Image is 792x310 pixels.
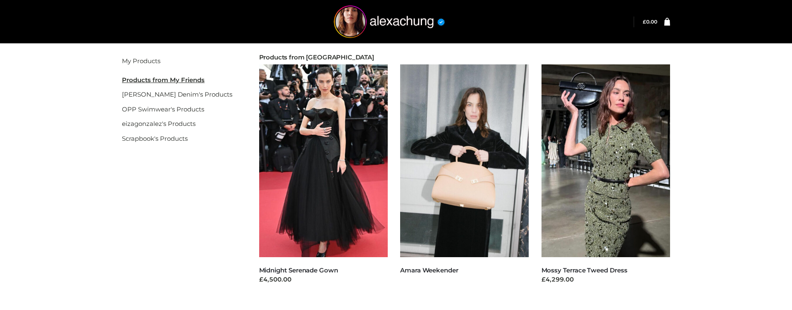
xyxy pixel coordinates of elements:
[122,57,160,65] a: My Products
[122,90,232,98] a: [PERSON_NAME] Denim's Products
[122,105,204,113] a: OPP Swimwear's Products
[542,275,670,284] div: £4,299.00
[643,19,646,25] span: £
[122,76,205,84] u: Products from My Friends
[122,120,196,128] a: eizagonzalez's Products
[259,266,338,274] a: Midnight Serenade Gown
[259,275,388,284] div: £4,500.00
[643,19,657,25] a: £0.00
[643,19,657,25] bdi: 0.00
[122,135,188,142] a: Scrapbook's Products
[259,54,670,61] h2: Products from [GEOGRAPHIC_DATA]
[542,266,627,274] a: Mossy Terrace Tweed Dress
[327,5,451,38] img: alexachung
[400,266,458,274] a: Amara Weekender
